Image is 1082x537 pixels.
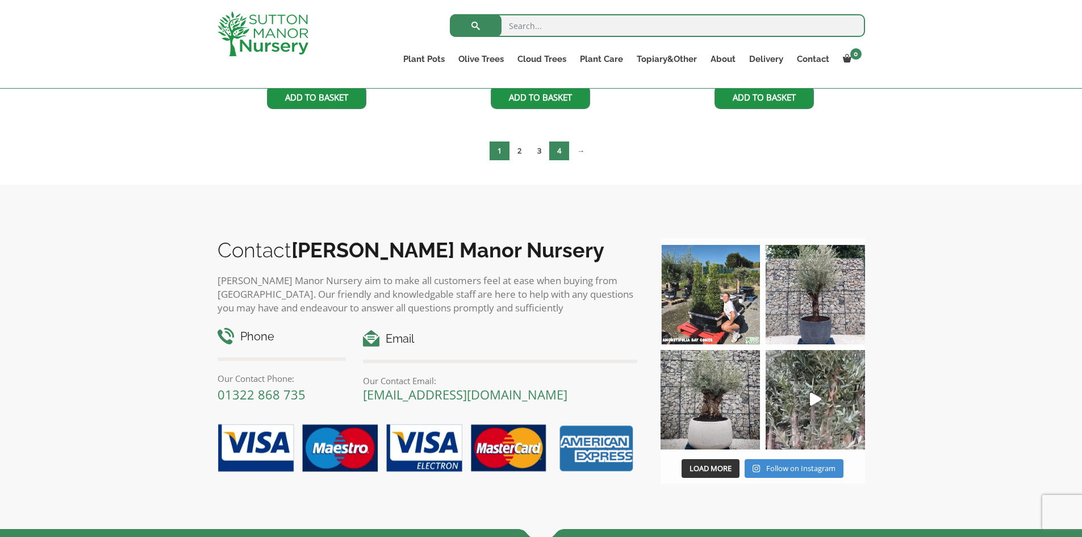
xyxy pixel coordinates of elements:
h2: Contact [218,238,638,262]
a: Page 4 [549,141,569,160]
img: payment-options.png [209,418,638,480]
a: Cloud Trees [511,51,573,67]
a: Plant Pots [396,51,452,67]
img: Check out this beauty we potted at our nursery today ❤️‍🔥 A huge, ancient gnarled Olive tree plan... [661,350,760,449]
span: 0 [850,48,862,60]
img: logo [218,11,308,56]
p: Our Contact Phone: [218,372,346,385]
svg: Instagram [753,464,760,473]
h4: Email [363,330,637,348]
a: Olive Trees [452,51,511,67]
input: Search... [450,14,865,37]
a: Add to basket: “Gnarled Olive Tree XXL (Ancient) J504” [267,85,366,109]
a: Instagram Follow on Instagram [745,459,843,478]
a: 01322 868 735 [218,386,306,403]
svg: Play [810,393,821,406]
a: About [704,51,742,67]
a: Page 3 [529,141,549,160]
p: [PERSON_NAME] Manor Nursery aim to make all customers feel at ease when buying from [GEOGRAPHIC_D... [218,274,638,315]
a: Contact [790,51,836,67]
img: Our elegant & picturesque Angustifolia Cones are an exquisite addition to your Bay Tree collectio... [661,245,760,344]
b: [PERSON_NAME] Manor Nursery [291,238,604,262]
a: → [569,141,592,160]
a: Play [766,350,865,449]
a: Delivery [742,51,790,67]
span: Follow on Instagram [766,463,835,473]
span: Page 1 [490,141,509,160]
nav: Product Pagination [218,141,865,165]
button: Load More [682,459,740,478]
a: [EMAIL_ADDRESS][DOMAIN_NAME] [363,386,567,403]
a: Page 2 [509,141,529,160]
a: Add to basket: “Gnarled Olive Tree XXL (Ancient) J503” [491,85,590,109]
h4: Phone [218,328,346,345]
a: Topiary&Other [630,51,704,67]
a: Add to basket: “Gnarled Olive Tree XXL (Ancient) J502” [715,85,814,109]
p: Our Contact Email: [363,374,637,388]
a: Plant Care [573,51,630,67]
span: Load More [690,463,732,473]
img: New arrivals Monday morning of beautiful olive trees 🤩🤩 The weather is beautiful this summer, gre... [766,350,865,449]
img: A beautiful multi-stem Spanish Olive tree potted in our luxurious fibre clay pots 😍😍 [766,245,865,344]
a: 0 [836,51,865,67]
